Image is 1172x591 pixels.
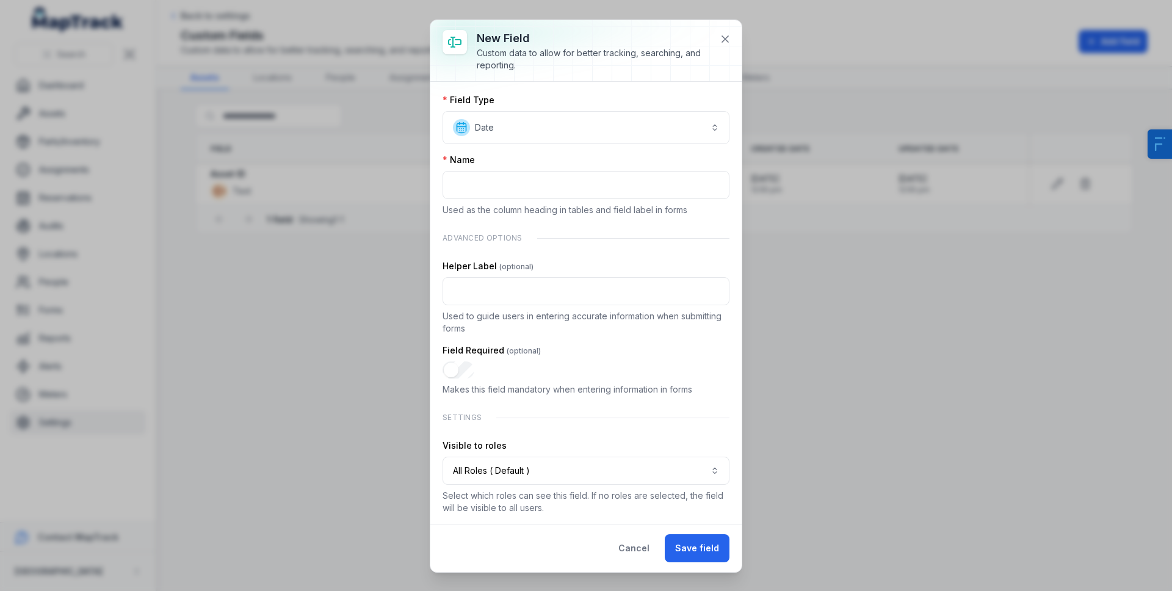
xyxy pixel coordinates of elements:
[443,94,494,106] label: Field Type
[443,440,507,452] label: Visible to roles
[443,111,729,144] button: Date
[443,361,474,379] input: :r1d:-form-item-label
[443,344,541,357] label: Field Required
[443,204,729,216] p: Used as the column heading in tables and field label in forms
[443,310,729,335] p: Used to guide users in entering accurate information when submitting forms
[443,260,534,272] label: Helper Label
[443,405,729,430] div: Settings
[443,171,729,199] input: :r1a:-form-item-label
[608,534,660,562] button: Cancel
[443,277,729,305] input: :r1c:-form-item-label
[443,154,475,166] label: Name
[665,534,729,562] button: Save field
[443,383,729,396] p: Makes this field mandatory when entering information in forms
[443,490,729,514] p: Select which roles can see this field. If no roles are selected, the field will be visible to all...
[443,226,729,250] div: Advanced Options
[477,30,710,47] h3: New field
[443,457,729,485] button: All Roles ( Default )
[477,47,710,71] div: Custom data to allow for better tracking, searching, and reporting.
